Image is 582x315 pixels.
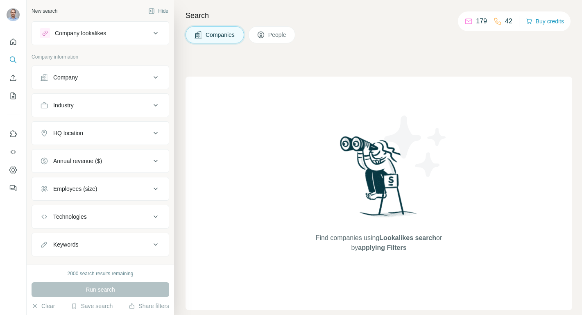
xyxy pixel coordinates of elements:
button: Dashboard [7,163,20,177]
div: Industry [53,101,74,109]
button: Use Surfe API [7,145,20,159]
button: Save search [71,302,113,310]
div: Annual revenue ($) [53,157,102,165]
div: New search [32,7,57,15]
button: Industry [32,95,169,115]
span: applying Filters [358,244,406,251]
span: People [268,31,287,39]
button: Hide [143,5,174,17]
img: Surfe Illustration - Woman searching with binoculars [336,134,421,225]
div: Technologies [53,213,87,221]
button: Keywords [32,235,169,254]
div: HQ location [53,129,83,137]
img: Surfe Illustration - Stars [379,109,453,183]
h4: Search [186,10,572,21]
button: Company lookalikes [32,23,169,43]
div: 2000 search results remaining [68,270,134,277]
div: Keywords [53,240,78,249]
span: Lookalikes search [379,234,436,241]
button: Annual revenue ($) [32,151,169,171]
p: 42 [505,16,512,26]
button: Company [32,68,169,87]
button: Use Surfe on LinkedIn [7,127,20,141]
button: Clear [32,302,55,310]
button: Feedback [7,181,20,195]
p: 179 [476,16,487,26]
button: HQ location [32,123,169,143]
button: Employees (size) [32,179,169,199]
button: Buy credits [526,16,564,27]
button: Search [7,52,20,67]
button: My lists [7,88,20,103]
button: Quick start [7,34,20,49]
p: Company information [32,53,169,61]
span: Find companies using or by [313,233,444,253]
div: Company lookalikes [55,29,106,37]
span: Companies [206,31,236,39]
div: Company [53,73,78,82]
div: Employees (size) [53,185,97,193]
img: Avatar [7,8,20,21]
button: Share filters [129,302,169,310]
button: Enrich CSV [7,70,20,85]
button: Technologies [32,207,169,227]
